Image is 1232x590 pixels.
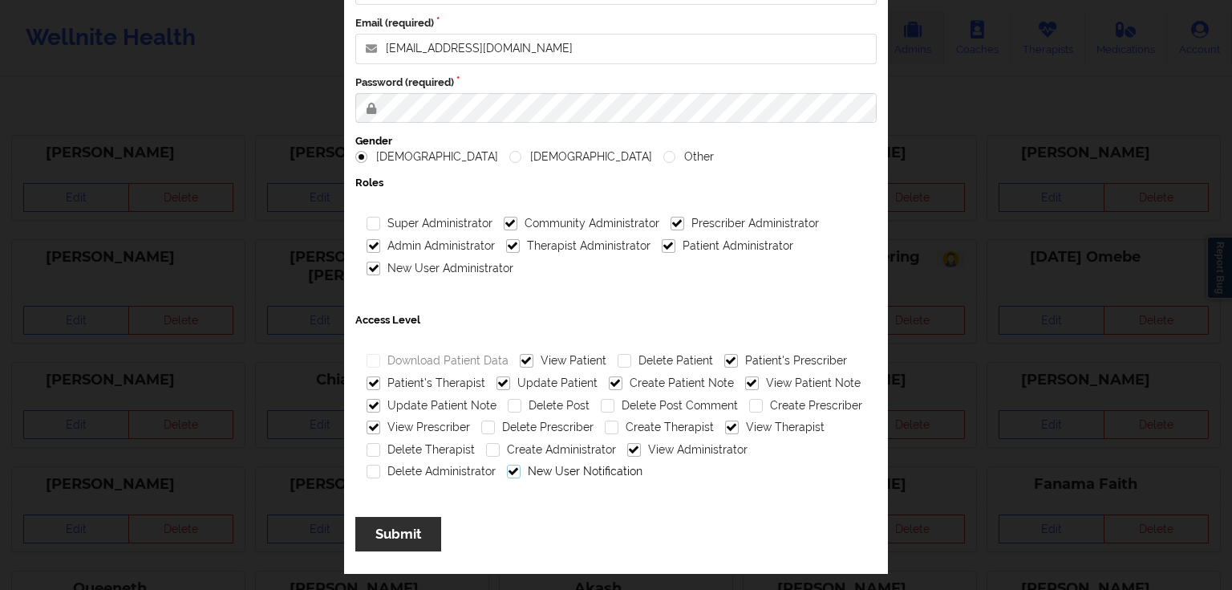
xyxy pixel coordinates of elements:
label: Update Patient [496,376,598,390]
label: Access Level [355,313,877,328]
label: Create Prescriber [749,399,862,413]
label: New User Notification [507,465,642,478]
label: Delete Prescriber [481,421,594,434]
label: Admin Administrator [367,239,495,253]
label: Community Administrator [504,217,659,230]
label: Delete Post Comment [601,399,738,413]
label: Patient's Therapist [367,376,485,390]
label: Create Patient Note [609,376,734,390]
label: Prescriber Administrator [671,217,819,230]
label: View Prescriber [367,421,470,434]
label: View Administrator [627,443,748,457]
label: Patient's Prescriber [724,354,847,368]
label: [DEMOGRAPHIC_DATA] [509,150,652,164]
label: Delete Administrator [367,465,496,478]
label: New User Administrator [367,262,513,275]
label: Create Administrator [486,443,616,457]
label: View Patient [520,354,606,368]
label: Delete Therapist [367,443,475,457]
label: Create Therapist [605,421,714,434]
label: Update Patient Note [367,399,496,413]
label: Email (required) [355,16,877,31]
label: View Therapist [725,421,825,434]
label: Gender [355,134,877,149]
label: Download Patient Data [367,354,509,368]
label: Other [663,150,714,164]
button: Submit [355,517,441,551]
label: Therapist Administrator [506,239,650,253]
label: [DEMOGRAPHIC_DATA] [355,150,498,164]
label: Password (required) [355,75,877,90]
label: Super Administrator [367,217,492,230]
label: View Patient Note [745,376,861,390]
input: Email address [355,34,877,64]
label: Delete Patient [618,354,713,368]
label: Delete Post [508,399,590,413]
label: Patient Administrator [662,239,793,253]
label: Roles [355,176,877,190]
